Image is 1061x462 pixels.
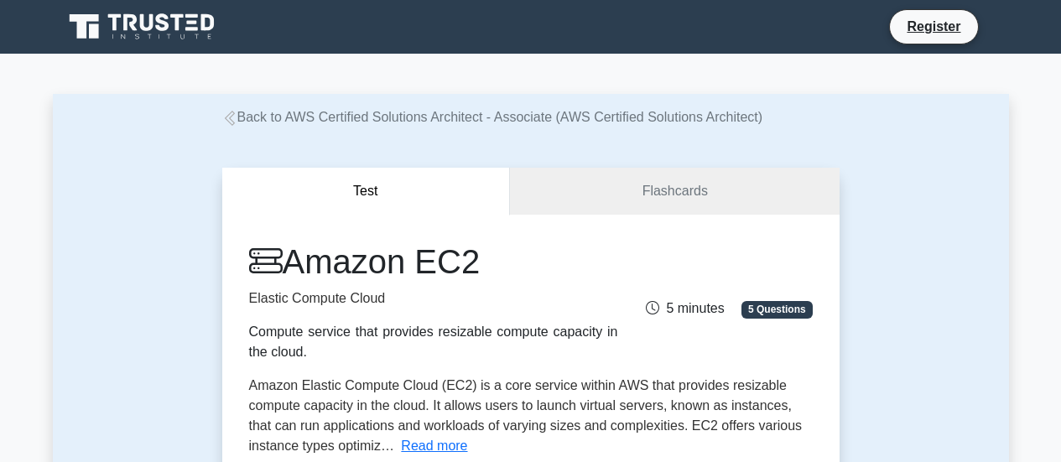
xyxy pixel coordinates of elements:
span: 5 Questions [741,301,812,318]
span: Amazon Elastic Compute Cloud (EC2) is a core service within AWS that provides resizable compute c... [249,378,803,453]
a: Back to AWS Certified Solutions Architect - Associate (AWS Certified Solutions Architect) [222,110,763,124]
div: Compute service that provides resizable compute capacity in the cloud. [249,322,618,362]
p: Elastic Compute Cloud [249,288,618,309]
button: Test [222,168,511,215]
h1: Amazon EC2 [249,241,618,282]
button: Read more [401,436,467,456]
a: Flashcards [510,168,839,215]
span: 5 minutes [646,301,724,315]
a: Register [897,16,970,37]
